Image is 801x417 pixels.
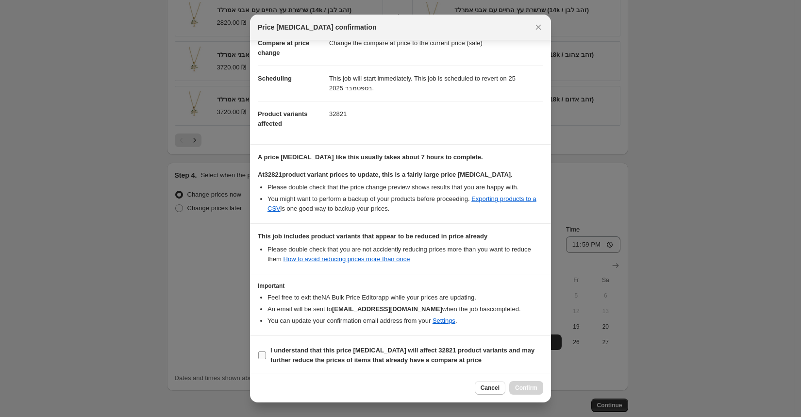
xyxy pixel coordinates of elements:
li: Please double check that the price change preview shows results that you are happy with. [267,183,543,192]
dd: Change the compare at price to the current price (sale) [329,30,543,56]
a: Exporting products to a CSV [267,195,536,212]
span: Cancel [481,384,500,392]
h3: Important [258,282,543,290]
li: Feel free to exit the NA Bulk Price Editor app while your prices are updating. [267,293,543,302]
button: Close [532,20,545,34]
button: Cancel [475,381,505,395]
li: Please double check that you are not accidently reducing prices more than you want to reduce them [267,245,543,264]
dd: 32821 [329,101,543,127]
dd: This job will start immediately. This job is scheduled to revert on 25 בספטמבר 2025. [329,66,543,101]
span: Scheduling [258,75,292,82]
li: You can update your confirmation email address from your . [267,316,543,326]
span: Product variants affected [258,110,308,127]
b: [EMAIL_ADDRESS][DOMAIN_NAME] [332,305,442,313]
span: Price [MEDICAL_DATA] confirmation [258,22,377,32]
b: At 32821 product variant prices to update, this is a fairly large price [MEDICAL_DATA]. [258,171,513,178]
li: An email will be sent to when the job has completed . [267,304,543,314]
a: How to avoid reducing prices more than once [284,255,410,263]
b: A price [MEDICAL_DATA] like this usually takes about 7 hours to complete. [258,153,483,161]
li: You might want to perform a backup of your products before proceeding. is one good way to backup ... [267,194,543,214]
b: This job includes product variants that appear to be reduced in price already [258,233,487,240]
b: I understand that this price [MEDICAL_DATA] will affect 32821 product variants and may further re... [270,347,534,364]
a: Settings [433,317,455,324]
